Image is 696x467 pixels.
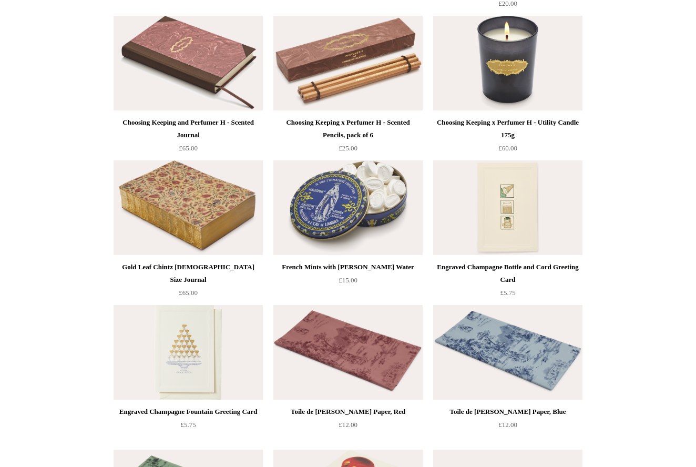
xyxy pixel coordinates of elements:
[273,305,423,400] img: Toile de Jouy Tissue Paper, Red
[114,116,263,159] a: Choosing Keeping and Perfumer H - Scented Journal £65.00
[339,276,357,284] span: £15.00
[498,144,517,152] span: £60.00
[433,305,582,400] a: Toile de Jouy Tissue Paper, Blue Toile de Jouy Tissue Paper, Blue
[339,421,357,429] span: £12.00
[433,405,582,449] a: Toile de [PERSON_NAME] Paper, Blue £12.00
[276,405,420,418] div: Toile de [PERSON_NAME] Paper, Red
[433,261,582,304] a: Engraved Champagne Bottle and Cord Greeting Card £5.75
[114,160,263,255] img: Gold Leaf Chintz Bible Size Journal
[114,305,263,400] img: Engraved Champagne Fountain Greeting Card
[114,160,263,255] a: Gold Leaf Chintz Bible Size Journal Gold Leaf Chintz Bible Size Journal
[433,16,582,110] a: Choosing Keeping x Perfumer H - Utility Candle 175g Choosing Keeping x Perfumer H - Utility Candl...
[276,116,420,141] div: Choosing Keeping x Perfumer H - Scented Pencils, pack of 6
[500,289,515,297] span: £5.75
[114,305,263,400] a: Engraved Champagne Fountain Greeting Card Engraved Champagne Fountain Greeting Card
[433,16,582,110] img: Choosing Keeping x Perfumer H - Utility Candle 175g
[498,421,517,429] span: £12.00
[273,261,423,304] a: French Mints with [PERSON_NAME] Water £15.00
[116,261,260,286] div: Gold Leaf Chintz [DEMOGRAPHIC_DATA] Size Journal
[273,305,423,400] a: Toile de Jouy Tissue Paper, Red Toile de Jouy Tissue Paper, Red
[433,160,582,255] a: Engraved Champagne Bottle and Cord Greeting Card Engraved Champagne Bottle and Cord Greeting Card
[114,16,263,110] a: Choosing Keeping and Perfumer H - Scented Journal Choosing Keeping and Perfumer H - Scented Journal
[273,16,423,110] a: Choosing Keeping x Perfumer H - Scented Pencils, pack of 6 Choosing Keeping x Perfumer H - Scente...
[433,160,582,255] img: Engraved Champagne Bottle and Cord Greeting Card
[436,405,580,418] div: Toile de [PERSON_NAME] Paper, Blue
[180,421,196,429] span: £5.75
[114,405,263,449] a: Engraved Champagne Fountain Greeting Card £5.75
[436,261,580,286] div: Engraved Champagne Bottle and Cord Greeting Card
[273,116,423,159] a: Choosing Keeping x Perfumer H - Scented Pencils, pack of 6 £25.00
[433,305,582,400] img: Toile de Jouy Tissue Paper, Blue
[273,405,423,449] a: Toile de [PERSON_NAME] Paper, Red £12.00
[276,261,420,273] div: French Mints with [PERSON_NAME] Water
[273,160,423,255] a: French Mints with Lourdes Water French Mints with Lourdes Water
[116,116,260,141] div: Choosing Keeping and Perfumer H - Scented Journal
[179,289,198,297] span: £65.00
[179,144,198,152] span: £65.00
[339,144,357,152] span: £25.00
[273,16,423,110] img: Choosing Keeping x Perfumer H - Scented Pencils, pack of 6
[114,16,263,110] img: Choosing Keeping and Perfumer H - Scented Journal
[114,261,263,304] a: Gold Leaf Chintz [DEMOGRAPHIC_DATA] Size Journal £65.00
[436,116,580,141] div: Choosing Keeping x Perfumer H - Utility Candle 175g
[273,160,423,255] img: French Mints with Lourdes Water
[433,116,582,159] a: Choosing Keeping x Perfumer H - Utility Candle 175g £60.00
[116,405,260,418] div: Engraved Champagne Fountain Greeting Card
